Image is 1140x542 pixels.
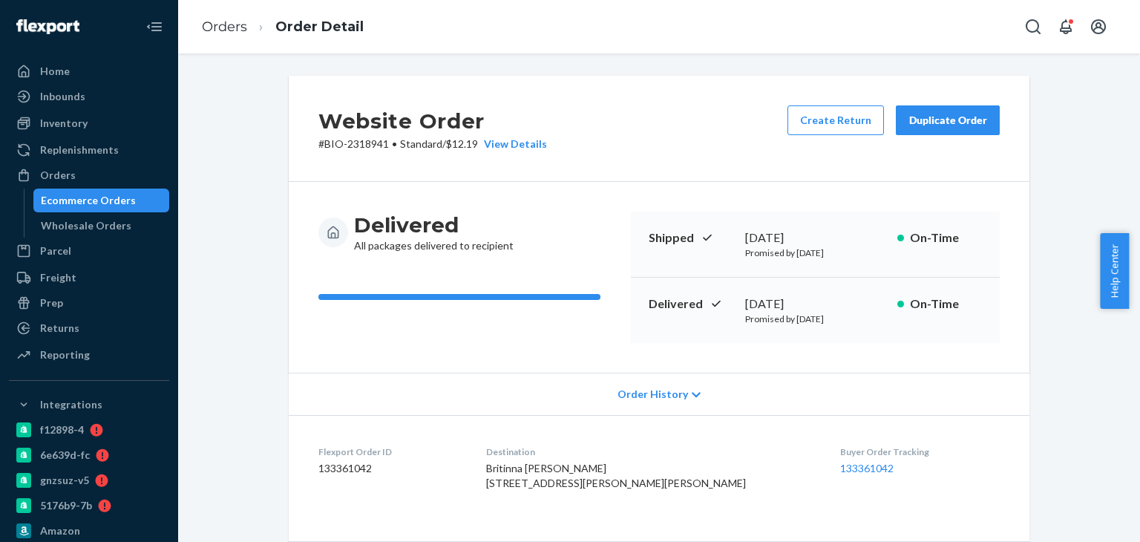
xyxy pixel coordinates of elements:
[392,137,397,150] span: •
[9,418,169,442] a: f12898-4
[40,397,102,412] div: Integrations
[9,494,169,517] a: 5176b9-7b
[9,163,169,187] a: Orders
[41,193,136,208] div: Ecommerce Orders
[318,461,462,476] dd: 133361042
[9,343,169,367] a: Reporting
[486,462,746,489] span: Britinna [PERSON_NAME] [STREET_ADDRESS][PERSON_NAME][PERSON_NAME]
[40,270,76,285] div: Freight
[9,138,169,162] a: Replenishments
[910,296,982,313] p: On-Time
[1084,12,1113,42] button: Open account menu
[9,443,169,467] a: 6e639d-fc
[275,19,364,35] a: Order Detail
[9,468,169,492] a: gnzsuz-v5
[787,105,884,135] button: Create Return
[354,212,514,238] h3: Delivered
[617,387,688,402] span: Order History
[40,498,92,513] div: 5176b9-7b
[318,105,547,137] h2: Website Order
[33,214,170,238] a: Wholesale Orders
[9,85,169,108] a: Inbounds
[140,12,169,42] button: Close Navigation
[40,448,90,463] div: 6e639d-fc
[908,113,987,128] div: Duplicate Order
[40,89,85,104] div: Inbounds
[40,296,63,310] div: Prep
[9,393,169,417] button: Integrations
[354,212,514,253] div: All packages delivered to recipient
[840,462,894,474] a: 133361042
[41,218,131,233] div: Wholesale Orders
[9,291,169,315] a: Prep
[745,229,885,246] div: [DATE]
[318,445,462,458] dt: Flexport Order ID
[840,445,1000,458] dt: Buyer Order Tracking
[745,313,885,325] p: Promised by [DATE]
[318,137,547,151] p: # BIO-2318941 / $12.19
[400,137,442,150] span: Standard
[40,244,71,258] div: Parcel
[9,239,169,263] a: Parcel
[40,347,90,362] div: Reporting
[40,116,88,131] div: Inventory
[40,422,84,437] div: f12898-4
[16,19,79,34] img: Flexport logo
[9,266,169,290] a: Freight
[1046,497,1125,535] iframe: Opens a widget where you can chat to one of our agents
[745,296,885,313] div: [DATE]
[9,59,169,83] a: Home
[40,168,76,183] div: Orders
[40,473,89,488] div: gnzsuz-v5
[9,111,169,135] a: Inventory
[649,229,733,246] p: Shipped
[1100,233,1129,309] button: Help Center
[1018,12,1048,42] button: Open Search Box
[910,229,982,246] p: On-Time
[40,64,70,79] div: Home
[40,523,80,538] div: Amazon
[486,445,816,458] dt: Destination
[33,189,170,212] a: Ecommerce Orders
[478,137,547,151] button: View Details
[202,19,247,35] a: Orders
[896,105,1000,135] button: Duplicate Order
[40,143,119,157] div: Replenishments
[190,5,376,49] ol: breadcrumbs
[745,246,885,259] p: Promised by [DATE]
[9,316,169,340] a: Returns
[1051,12,1081,42] button: Open notifications
[649,296,733,313] p: Delivered
[40,321,79,336] div: Returns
